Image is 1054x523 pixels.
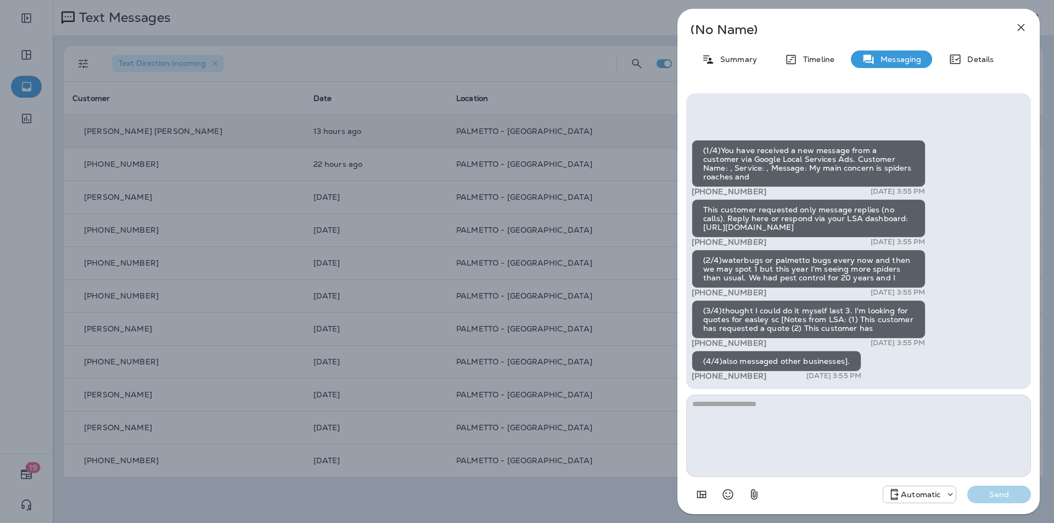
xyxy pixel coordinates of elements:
span: [PHONE_NUMBER] [692,288,766,297]
p: [DATE] 3:55 PM [871,288,926,297]
p: [DATE] 3:55 PM [871,187,926,196]
p: [DATE] 3:55 PM [806,372,861,380]
p: Automatic [901,490,940,499]
p: [DATE] 3:55 PM [871,339,926,347]
span: [PHONE_NUMBER] [692,371,766,381]
div: (3/4)thought I could do it myself last 3. I'm looking for quotes for easley sc [Notes from LSA: (... [692,300,926,339]
p: Summary [715,55,757,64]
div: (4/4)also messaged other businesses]. [692,351,861,372]
p: Timeline [798,55,834,64]
p: (No Name) [691,25,990,34]
span: [PHONE_NUMBER] [692,187,766,196]
div: This customer requested only message replies (no calls). Reply here or respond via your LSA dashb... [692,199,926,238]
p: [DATE] 3:55 PM [871,238,926,246]
div: (1/4)You have received a new message from a customer via Google Local Services Ads. Customer Name... [692,140,926,187]
span: [PHONE_NUMBER] [692,338,766,348]
span: [PHONE_NUMBER] [692,237,766,247]
p: Details [962,55,994,64]
button: Add in a premade template [691,483,713,505]
p: Messaging [875,55,921,64]
div: (2/4)waterbugs or palmetto bugs every now and then we may spot 1 but this year I'm seeing more sp... [692,250,926,288]
button: Select an emoji [717,483,739,505]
